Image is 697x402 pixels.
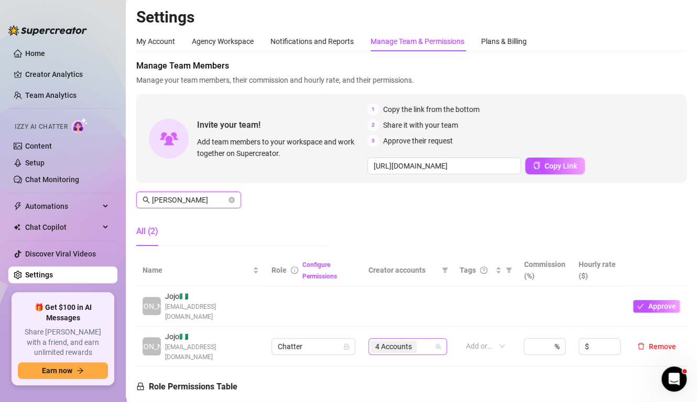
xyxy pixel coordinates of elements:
span: check [637,303,644,310]
th: Hourly rate ($) [572,254,627,286]
a: Discover Viral Videos [25,250,96,258]
span: Izzy AI Chatter [15,122,68,132]
span: 🎁 Get $100 in AI Messages [18,303,108,323]
th: Name [136,254,265,286]
a: Setup [25,159,45,167]
a: Creator Analytics [25,66,109,83]
span: Add team members to your workspace and work together on Supercreator. [197,136,363,159]
span: Remove [649,342,676,351]
span: Copy Link [544,162,577,170]
span: [EMAIL_ADDRESS][DOMAIN_NAME] [165,342,259,362]
a: Configure Permissions [302,261,337,280]
img: Chat Copilot [14,224,20,231]
span: info-circle [291,266,298,274]
span: Share [PERSON_NAME] with a friend, and earn unlimited rewards [18,327,108,358]
span: thunderbolt [14,202,22,210]
h2: Settings [136,7,687,27]
span: Manage your team members, their commission and hourly rate, and their permissions. [136,74,687,86]
span: lock [343,343,350,350]
iframe: Intercom live chat [661,366,687,392]
span: Name [143,264,251,276]
a: Content [25,142,52,150]
span: Role [271,266,287,274]
div: My Account [136,36,175,47]
button: Remove [633,340,680,353]
span: 1 [367,104,379,115]
span: 4 Accounts [371,340,417,353]
span: Approve [648,302,676,310]
span: lock [136,382,145,390]
span: filter [440,262,450,278]
span: delete [637,342,645,350]
span: Tags [460,264,476,276]
span: Jojo 🇳🇬 [165,291,259,302]
button: Earn nowarrow-right [18,362,108,379]
span: filter [442,267,448,273]
button: close-circle [228,197,235,203]
span: Creator accounts [368,264,438,276]
span: Invite your team! [197,118,367,131]
span: Approve their request [383,135,453,147]
span: Manage Team Members [136,60,687,72]
span: filter [504,262,514,278]
span: [PERSON_NAME] [124,341,180,352]
button: Copy Link [525,158,585,174]
div: All (2) [136,225,158,238]
button: Approve [633,300,680,312]
a: Chat Monitoring [25,175,79,184]
a: Home [25,49,45,58]
div: Plans & Billing [481,36,527,47]
span: [EMAIL_ADDRESS][DOMAIN_NAME] [165,302,259,322]
span: Earn now [42,366,72,375]
span: 4 Accounts [375,341,412,352]
img: AI Chatter [72,118,88,133]
span: Chat Copilot [25,219,100,236]
span: Chatter [278,339,349,354]
a: Team Analytics [25,91,77,99]
span: Share it with your team [383,119,458,131]
span: filter [506,267,512,273]
span: 3 [367,135,379,147]
span: Automations [25,198,100,215]
span: search [143,196,150,204]
span: [PERSON_NAME] [124,300,180,312]
span: question-circle [480,266,487,274]
span: Copy the link from the bottom [383,104,480,115]
img: logo-BBDzfeDw.svg [8,25,87,36]
span: team [435,343,441,350]
th: Commission (%) [517,254,572,286]
div: Manage Team & Permissions [371,36,464,47]
div: Agency Workspace [192,36,254,47]
input: Search members [152,194,226,206]
span: Jojo 🇳🇬 [165,331,259,342]
span: 2 [367,119,379,131]
span: copy [533,162,540,169]
span: arrow-right [77,367,84,374]
h5: Role Permissions Table [136,381,237,393]
a: Settings [25,271,53,279]
div: Notifications and Reports [270,36,354,47]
